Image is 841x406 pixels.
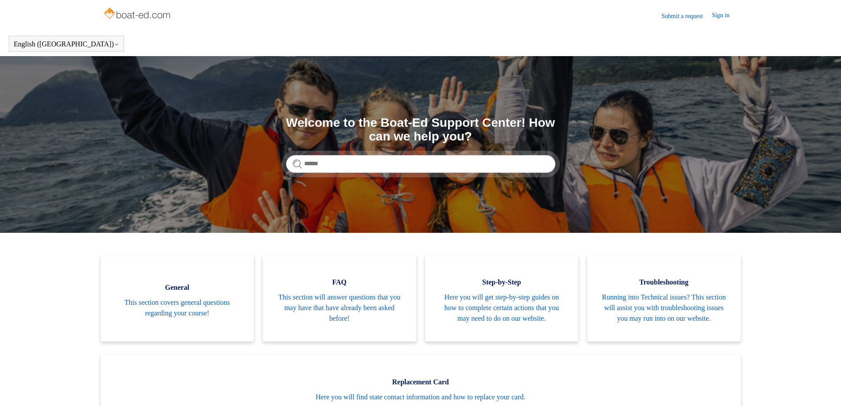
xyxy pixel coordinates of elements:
a: Troubleshooting Running into Technical issues? This section will assist you with troubleshooting ... [587,255,741,341]
span: This section will answer questions that you may have that have already been asked before! [276,292,403,324]
span: Step-by-Step [438,277,566,288]
span: Here you will get step-by-step guides on how to complete certain actions that you may need to do ... [438,292,566,324]
a: FAQ This section will answer questions that you may have that have already been asked before! [263,255,416,341]
a: Submit a request [661,11,712,21]
span: Running into Technical issues? This section will assist you with troubleshooting issues you may r... [600,292,728,324]
h1: Welcome to the Boat-Ed Support Center! How can we help you? [286,116,555,144]
input: Search [286,155,555,173]
span: General [114,282,241,293]
a: Step-by-Step Here you will get step-by-step guides on how to complete certain actions that you ma... [425,255,579,341]
a: General This section covers general questions regarding your course! [101,255,254,341]
img: Boat-Ed Help Center home page [103,5,173,23]
span: This section covers general questions regarding your course! [114,297,241,319]
span: Replacement Card [114,377,728,387]
span: FAQ [276,277,403,288]
button: English ([GEOGRAPHIC_DATA]) [14,40,119,48]
span: Troubleshooting [600,277,728,288]
span: Here you will find state contact information and how to replace your card. [114,392,728,402]
a: Sign in [712,11,738,21]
